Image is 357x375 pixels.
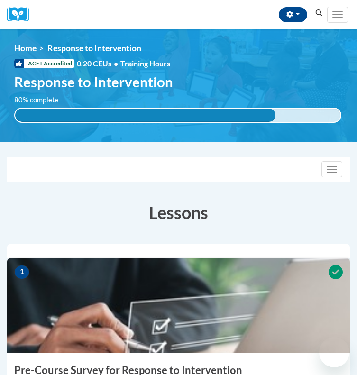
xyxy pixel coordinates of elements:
span: Response to Intervention [47,43,141,53]
span: 0.20 CEUs [77,58,120,69]
img: Course Image [7,258,350,353]
iframe: Button to launch messaging window [319,337,349,367]
span: • [114,59,118,68]
div: 80% complete [15,109,275,122]
button: Account Settings [279,7,307,22]
a: Home [14,43,37,53]
h3: Lessons [7,201,350,224]
img: Logo brand [7,7,36,22]
span: IACET Accredited [14,59,74,68]
a: Cox Campus [7,7,36,22]
label: 80% complete [14,95,69,105]
span: Training Hours [120,59,170,68]
span: Response to Intervention [14,73,173,90]
button: Search [312,8,326,19]
span: 1 [14,265,29,279]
